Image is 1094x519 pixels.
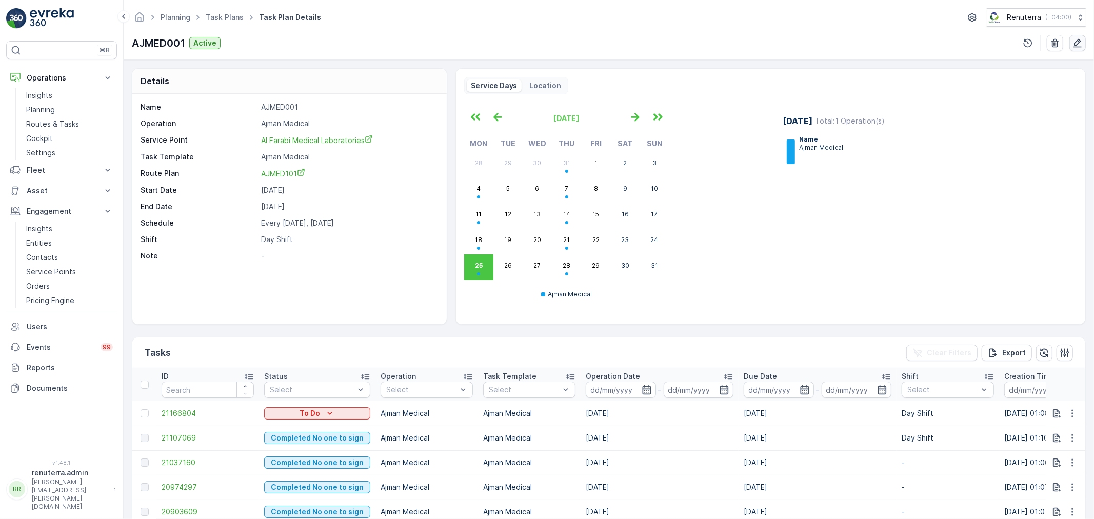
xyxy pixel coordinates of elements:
[565,185,568,192] abbr: August 7, 2025
[927,348,971,358] p: Clear Filters
[271,507,364,517] p: Completed No one to sign
[141,152,257,162] p: Task Template
[141,168,257,179] p: Route Plan
[647,139,662,148] abbr: Sunday
[651,210,658,218] abbr: August 17, 2025
[27,186,96,196] p: Asset
[26,238,52,248] p: Entities
[1002,348,1026,358] p: Export
[658,384,662,396] p: -
[586,371,640,382] p: Operation Date
[261,136,373,145] span: Al Farabi Medical Laboratories
[141,75,169,87] p: Details
[489,385,560,395] p: Select
[464,152,493,177] button: July 28, 2025
[6,316,117,337] a: Users
[493,254,523,280] button: August 26, 2025
[22,103,117,117] a: Planning
[651,262,658,269] abbr: August 31, 2025
[261,135,436,146] a: Al Farabi Medical Laboratories
[270,385,354,395] p: Select
[610,254,640,280] button: August 30, 2025
[897,450,999,475] td: -
[6,337,117,357] a: Events99
[592,236,600,244] abbr: August 22, 2025
[1004,382,1075,398] input: dd/mm/yyyy
[162,433,254,443] a: 21107069
[552,203,581,229] button: August 14, 2025
[783,115,812,127] p: [DATE]
[476,185,481,192] abbr: August 4, 2025
[264,432,370,444] button: Completed No one to sign
[26,119,79,129] p: Routes & Tasks
[22,146,117,160] a: Settings
[501,139,515,148] abbr: Tuesday
[483,371,536,382] p: Task Template
[799,144,843,152] p: Ajman Medical
[744,371,777,382] p: Due Date
[6,8,27,29] img: logo
[26,148,55,158] p: Settings
[26,90,52,101] p: Insights
[563,236,570,244] abbr: August 21, 2025
[651,185,658,192] abbr: August 10, 2025
[618,139,632,148] abbr: Saturday
[581,401,739,426] td: [DATE]
[739,401,897,426] td: [DATE]
[478,401,581,426] td: Ajman Medical
[504,159,512,167] abbr: July 29, 2025
[162,408,254,418] a: 21166804
[264,371,288,382] p: Status
[264,506,370,518] button: Completed No one to sign
[6,68,117,88] button: Operations
[523,177,552,203] button: August 6, 2025
[534,262,541,269] abbr: August 27, 2025
[987,8,1086,27] button: Renuterra(+04:00)
[27,73,96,83] p: Operations
[739,475,897,500] td: [DATE]
[206,13,244,22] a: Task Plans
[533,159,542,167] abbr: July 30, 2025
[640,229,669,254] button: August 24, 2025
[651,236,659,244] abbr: August 24, 2025
[22,250,117,265] a: Contacts
[897,475,999,500] td: -
[744,382,814,398] input: dd/mm/yyyy
[6,357,117,378] a: Reports
[375,401,478,426] td: Ajman Medical
[22,265,117,279] a: Service Points
[264,407,370,420] button: To Do
[592,262,600,269] abbr: August 29, 2025
[161,13,190,22] a: Planning
[504,236,511,244] abbr: August 19, 2025
[548,290,592,298] p: Ajman Medical
[26,281,50,291] p: Orders
[897,426,999,450] td: Day Shift
[141,234,257,245] p: Shift
[27,363,113,373] p: Reports
[739,426,897,450] td: [DATE]
[652,159,657,167] abbr: August 3, 2025
[552,254,581,280] button: August 28, 2025
[27,322,113,332] p: Users
[141,185,257,195] p: Start Date
[506,185,510,192] abbr: August 5, 2025
[505,210,511,218] abbr: August 12, 2025
[581,254,610,280] button: August 29, 2025
[162,371,169,382] p: ID
[375,475,478,500] td: Ajman Medical
[386,385,457,395] p: Select
[27,206,96,216] p: Engagement
[27,165,96,175] p: Fleet
[141,409,149,417] div: Toggle Row Selected
[257,12,323,23] span: Task Plan Details
[640,254,669,280] button: August 31, 2025
[610,177,640,203] button: August 9, 2025
[530,81,562,91] p: Location
[464,177,493,203] button: August 4, 2025
[264,456,370,469] button: Completed No one to sign
[478,475,581,500] td: Ajman Medical
[664,382,734,398] input: dd/mm/yyyy
[464,254,493,280] button: August 25, 2025
[6,378,117,398] a: Documents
